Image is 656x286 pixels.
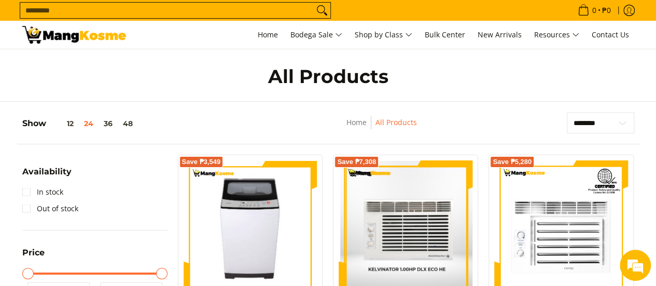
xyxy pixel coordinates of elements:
span: • [575,5,614,16]
button: 12 [46,119,79,128]
h5: Show [22,118,138,129]
span: Shop by Class [355,29,412,42]
span: Bulk Center [425,30,465,39]
span: Save ₱3,549 [182,159,221,165]
a: New Arrivals [472,21,527,49]
nav: Breadcrumbs [280,116,484,140]
button: 48 [118,119,138,128]
span: Home [258,30,278,39]
span: Bodega Sale [290,29,342,42]
h1: All Products [126,65,531,88]
a: Resources [529,21,584,49]
a: Home [346,117,367,127]
nav: Main Menu [136,21,634,49]
span: Price [22,249,45,257]
span: ₱0 [601,7,612,14]
button: 36 [99,119,118,128]
a: Home [253,21,283,49]
span: New Arrivals [478,30,522,39]
button: Search [314,3,330,18]
span: Resources [534,29,579,42]
a: All Products [375,117,417,127]
img: All Products - Home Appliances Warehouse Sale l Mang Kosme [22,26,126,44]
span: Contact Us [592,30,629,39]
a: Out of stock [22,200,78,217]
span: Save ₱5,280 [493,159,532,165]
button: 24 [79,119,99,128]
summary: Open [22,249,45,265]
a: Bodega Sale [285,21,347,49]
a: Contact Us [587,21,634,49]
span: Save ₱7,308 [337,159,376,165]
span: 0 [591,7,598,14]
a: In stock [22,184,63,200]
summary: Open [22,168,72,184]
a: Bulk Center [420,21,470,49]
span: Availability [22,168,72,176]
a: Shop by Class [350,21,417,49]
